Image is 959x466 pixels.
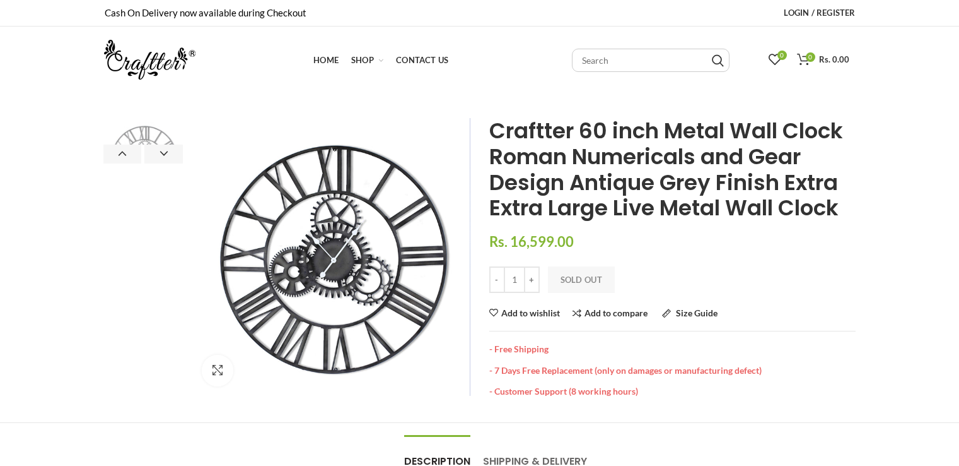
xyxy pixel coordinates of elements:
[192,118,470,396] img: Craftter 60 inch Metal Wall Clock Roman Numericals and Gear Design Antique Grey Finish Extra Extr...
[501,309,560,318] span: Add to wishlist
[103,118,183,198] img: CMWA-121-XXL-2_150x_crop_center.jpg
[489,116,843,223] span: Craftter 60 inch Metal Wall Clock Roman Numericals and Gear Design Antique Grey Finish Extra Extr...
[777,51,787,60] span: 0
[548,266,615,293] button: Sold Out
[806,52,815,62] span: 0
[396,55,448,65] span: Contact Us
[662,309,718,318] a: Size Guide
[313,55,339,65] span: Home
[819,54,849,64] span: Rs. 0.00
[524,266,540,293] input: +
[561,275,602,285] span: Sold Out
[784,8,855,18] span: Login / Register
[584,308,648,318] span: Add to compare
[676,308,718,318] span: Size Guide
[144,145,183,164] button: Next
[489,309,560,318] a: Add to wishlist
[351,55,374,65] span: Shop
[489,233,574,250] span: Rs. 16,599.00
[103,145,142,164] button: Previous
[345,47,390,73] a: Shop
[791,47,856,73] a: 0 Rs. 0.00
[104,40,195,80] img: craftter.com
[712,54,724,67] input: Search
[572,309,648,318] a: Add to compare
[470,118,747,396] img: Craftter 60 inch Metal Wall Clock Roman Numericals and Gear Design Antique Grey Finish Extra Extr...
[307,47,345,73] a: Home
[390,47,455,73] a: Contact Us
[572,49,729,72] input: Search
[489,266,505,293] input: -
[489,331,856,397] div: - Free Shipping - 7 Days Free Replacement (only on damages or manufacturing defect) - Customer Su...
[762,47,788,73] a: 0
